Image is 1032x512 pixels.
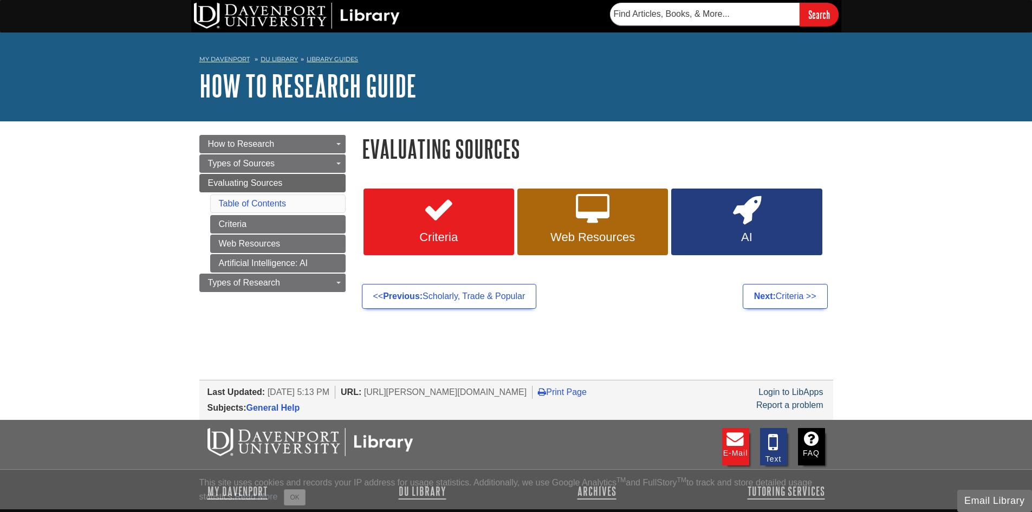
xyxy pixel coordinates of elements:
a: Evaluating Sources [199,174,346,192]
a: Artificial Intelligence: AI [210,254,346,273]
a: Text [760,428,787,465]
a: Print Page [538,387,587,397]
a: Login to LibApps [758,387,823,397]
span: Types of Sources [208,159,275,168]
input: Search [800,3,839,26]
img: DU Libraries [207,428,413,456]
span: [URL][PERSON_NAME][DOMAIN_NAME] [364,387,527,397]
span: Types of Research [208,278,280,287]
a: Criteria [364,189,514,256]
input: Find Articles, Books, & More... [610,3,800,25]
span: Subjects: [207,403,246,412]
span: Criteria [372,230,506,244]
sup: TM [616,476,626,484]
span: Web Resources [525,230,660,244]
strong: Next: [754,291,776,301]
a: Web Resources [210,235,346,253]
strong: Previous: [383,291,423,301]
div: This site uses cookies and records your IP address for usage statistics. Additionally, we use Goo... [199,476,833,505]
span: Evaluating Sources [208,178,283,187]
a: Types of Sources [199,154,346,173]
i: Print Page [538,387,546,396]
a: <<Previous:Scholarly, Trade & Popular [362,284,537,309]
a: Report a problem [756,400,823,410]
button: Email Library [957,490,1032,512]
nav: breadcrumb [199,52,833,69]
span: Last Updated: [207,387,265,397]
a: How to Research Guide [199,69,417,102]
a: General Help [246,403,300,412]
a: AI [671,189,822,256]
span: [DATE] 5:13 PM [268,387,329,397]
a: FAQ [798,428,825,465]
a: Criteria [210,215,346,234]
a: DU Library [261,55,298,63]
a: Library Guides [307,55,358,63]
span: How to Research [208,139,275,148]
sup: TM [677,476,686,484]
a: Read More [235,492,277,501]
a: Types of Research [199,274,346,292]
div: Guide Page Menu [199,135,346,292]
h1: Evaluating Sources [362,135,833,163]
a: Table of Contents [219,199,287,208]
img: DU Library [194,3,400,29]
button: Close [284,489,305,505]
a: E-mail [722,428,749,465]
span: AI [679,230,814,244]
a: My Davenport [199,55,250,64]
a: How to Research [199,135,346,153]
a: Next:Criteria >> [743,284,828,309]
a: Web Resources [517,189,668,256]
form: Searches DU Library's articles, books, and more [610,3,839,26]
span: URL: [341,387,361,397]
